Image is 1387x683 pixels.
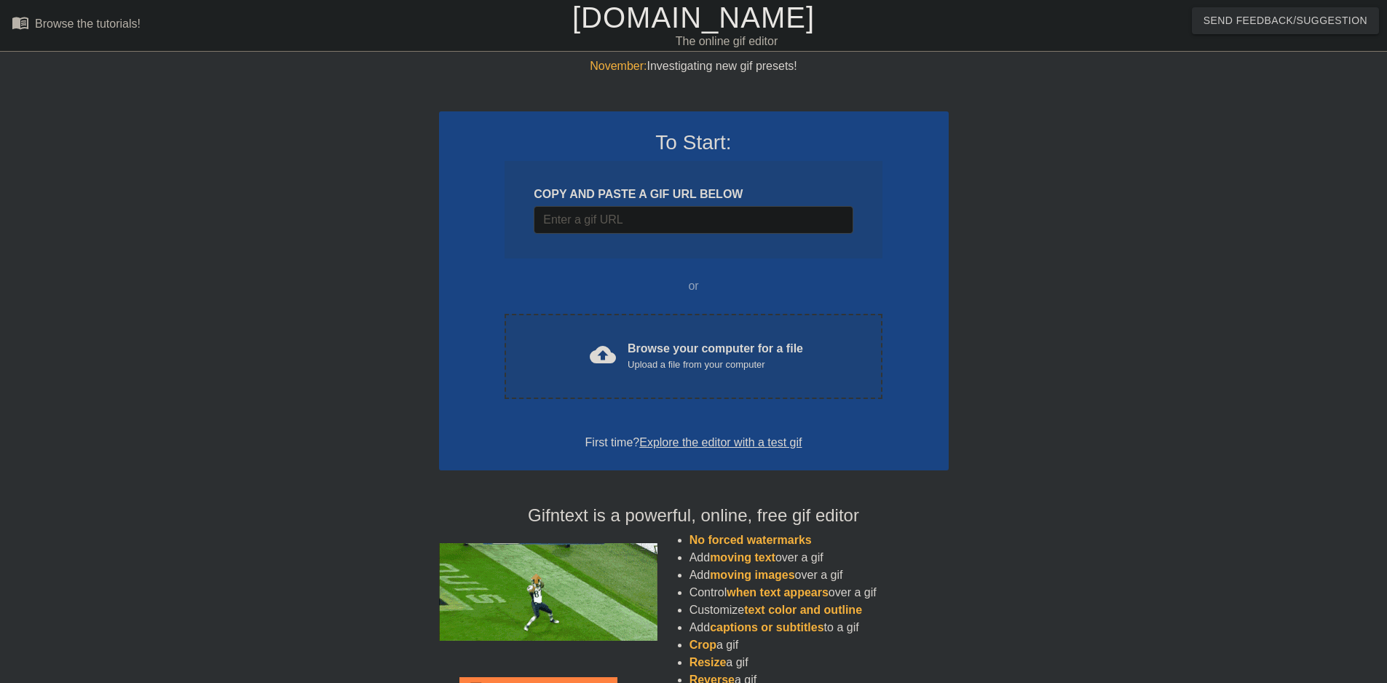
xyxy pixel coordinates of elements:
[458,434,930,451] div: First time?
[590,60,647,72] span: November:
[439,543,657,641] img: football_small.gif
[628,340,803,372] div: Browse your computer for a file
[572,1,815,33] a: [DOMAIN_NAME]
[477,277,911,295] div: or
[689,549,949,566] li: Add over a gif
[689,636,949,654] li: a gif
[35,17,141,30] div: Browse the tutorials!
[689,639,716,651] span: Crop
[439,505,949,526] h4: Gifntext is a powerful, online, free gif editor
[639,436,802,449] a: Explore the editor with a test gif
[458,130,930,155] h3: To Start:
[689,654,949,671] li: a gif
[12,14,141,36] a: Browse the tutorials!
[744,604,862,616] span: text color and outline
[689,566,949,584] li: Add over a gif
[534,206,853,234] input: Username
[628,358,803,372] div: Upload a file from your computer
[470,33,984,50] div: The online gif editor
[710,621,823,633] span: captions or subtitles
[689,534,812,546] span: No forced watermarks
[727,586,829,599] span: when text appears
[689,601,949,619] li: Customize
[590,341,616,368] span: cloud_upload
[710,551,775,564] span: moving text
[689,656,727,668] span: Resize
[439,58,949,75] div: Investigating new gif presets!
[1192,7,1379,34] button: Send Feedback/Suggestion
[710,569,794,581] span: moving images
[689,619,949,636] li: Add to a gif
[689,584,949,601] li: Control over a gif
[12,14,29,31] span: menu_book
[534,186,853,203] div: COPY AND PASTE A GIF URL BELOW
[1204,12,1367,30] span: Send Feedback/Suggestion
